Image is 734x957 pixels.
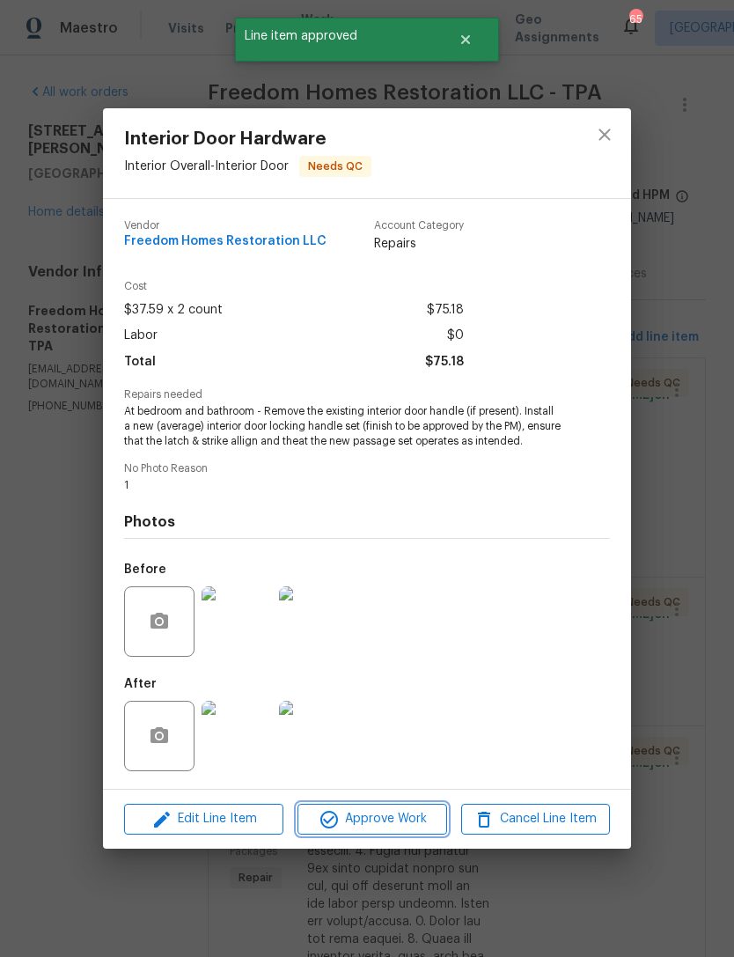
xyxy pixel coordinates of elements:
span: Repairs needed [124,389,610,401]
span: Line item approved [235,18,437,55]
button: close [584,114,626,156]
button: Approve Work [297,804,446,835]
span: Vendor [124,220,327,232]
span: Approve Work [303,808,441,830]
span: Freedom Homes Restoration LLC [124,235,327,248]
button: Cancel Line Item [461,804,610,835]
span: Total [124,350,156,375]
span: $75.18 [425,350,464,375]
h4: Photos [124,513,610,531]
span: Repairs [374,235,464,253]
span: Interior Overall - Interior Door [124,160,289,173]
span: Cancel Line Item [466,808,605,830]
span: Labor [124,323,158,349]
span: $0 [447,323,464,349]
span: Cost [124,281,464,292]
h5: Before [124,563,166,576]
button: Close [437,22,495,57]
span: $37.59 x 2 count [124,298,223,323]
span: Edit Line Item [129,808,278,830]
button: Edit Line Item [124,804,283,835]
div: 65 [629,11,642,28]
span: $75.18 [427,298,464,323]
span: No Photo Reason [124,463,610,475]
span: 1 [124,478,562,493]
span: Account Category [374,220,464,232]
span: Needs QC [301,158,370,175]
span: Interior Door Hardware [124,129,371,149]
span: At bedroom and bathroom - Remove the existing interior door handle (if present). Install a new (a... [124,404,562,448]
h5: After [124,678,157,690]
